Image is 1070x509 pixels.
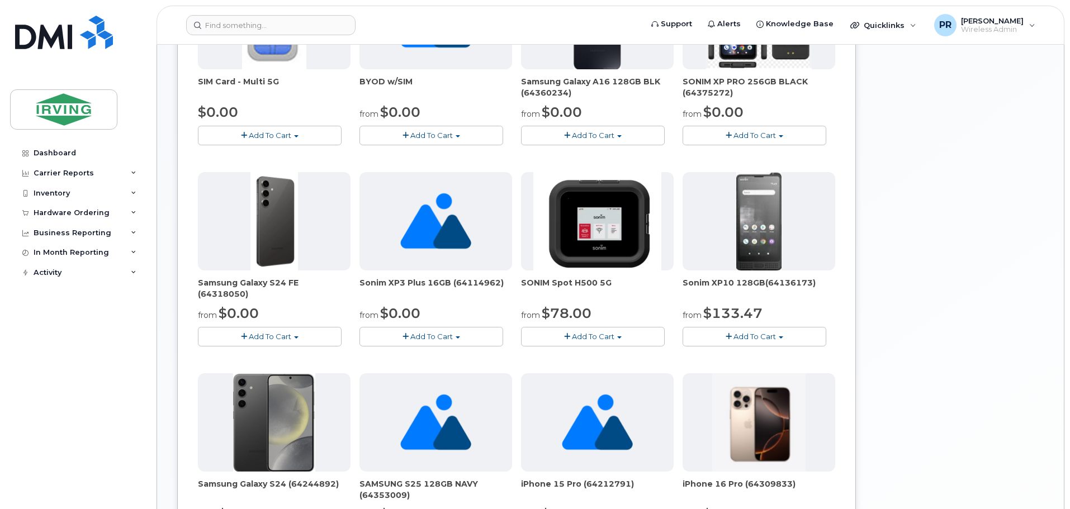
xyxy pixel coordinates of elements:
[521,310,540,320] small: from
[700,13,749,35] a: Alerts
[736,172,782,270] img: XP10.jpg
[683,109,702,119] small: from
[198,327,342,346] button: Add To Cart
[250,172,298,270] img: s24_fe.png
[703,305,763,321] span: $133.47
[717,18,741,30] span: Alerts
[533,172,661,270] img: SONIM.png
[219,305,259,321] span: $0.00
[233,373,315,472] img: s24.jpg
[521,126,665,145] button: Add To Cart
[198,277,351,299] div: Samsung Galaxy S24 FE (64318050)
[864,21,905,30] span: Quicklinks
[683,76,835,98] div: SONIM XP PRO 256GB BLACK (64375272)
[542,305,591,321] span: $78.00
[683,126,826,145] button: Add To Cart
[572,332,614,341] span: Add To Cart
[643,13,700,35] a: Support
[359,310,378,320] small: from
[249,131,291,140] span: Add To Cart
[733,131,776,140] span: Add To Cart
[198,310,217,320] small: from
[400,172,471,270] img: no_image_found-2caef05468ed5679b831cfe6fc140e25e0c280774317ffc20a367ab7fd17291e.png
[961,25,1024,34] span: Wireless Admin
[249,332,291,341] span: Add To Cart
[733,332,776,341] span: Add To Cart
[521,109,540,119] small: from
[198,104,238,120] span: $0.00
[521,76,674,98] div: Samsung Galaxy A16 128GB BLK (64360234)
[359,327,503,346] button: Add To Cart
[410,131,453,140] span: Add To Cart
[926,14,1043,36] div: Poirier, Robert
[410,332,453,341] span: Add To Cart
[521,277,674,299] div: SONIM Spot H500 5G
[683,310,702,320] small: from
[380,104,420,120] span: $0.00
[749,13,841,35] a: Knowledge Base
[198,76,351,98] div: SIM Card - Multi 5G
[198,126,342,145] button: Add To Cart
[939,18,951,32] span: PR
[359,126,503,145] button: Add To Cart
[683,327,826,346] button: Add To Cart
[661,18,692,30] span: Support
[683,478,835,501] div: iPhone 16 Pro (64309833)
[359,277,512,299] div: Sonim XP3 Plus 16GB (64114962)
[521,478,674,501] div: iPhone 15 Pro (64212791)
[712,373,806,472] img: 16_pro.png
[400,373,471,472] img: no_image_found-2caef05468ed5679b831cfe6fc140e25e0c280774317ffc20a367ab7fd17291e.png
[703,104,744,120] span: $0.00
[198,478,351,501] div: Samsung Galaxy S24 (64244892)
[359,109,378,119] small: from
[186,15,356,35] input: Find something...
[961,16,1024,25] span: [PERSON_NAME]
[572,131,614,140] span: Add To Cart
[766,18,834,30] span: Knowledge Base
[542,104,582,120] span: $0.00
[359,478,512,501] div: SAMSUNG S25 128GB NAVY (64353009)
[359,76,512,98] div: BYOD w/SIM
[521,327,665,346] button: Add To Cart
[562,373,633,472] img: no_image_found-2caef05468ed5679b831cfe6fc140e25e0c280774317ffc20a367ab7fd17291e.png
[380,305,420,321] span: $0.00
[842,14,924,36] div: Quicklinks
[683,277,835,299] div: Sonim XP10 128GB(64136173)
